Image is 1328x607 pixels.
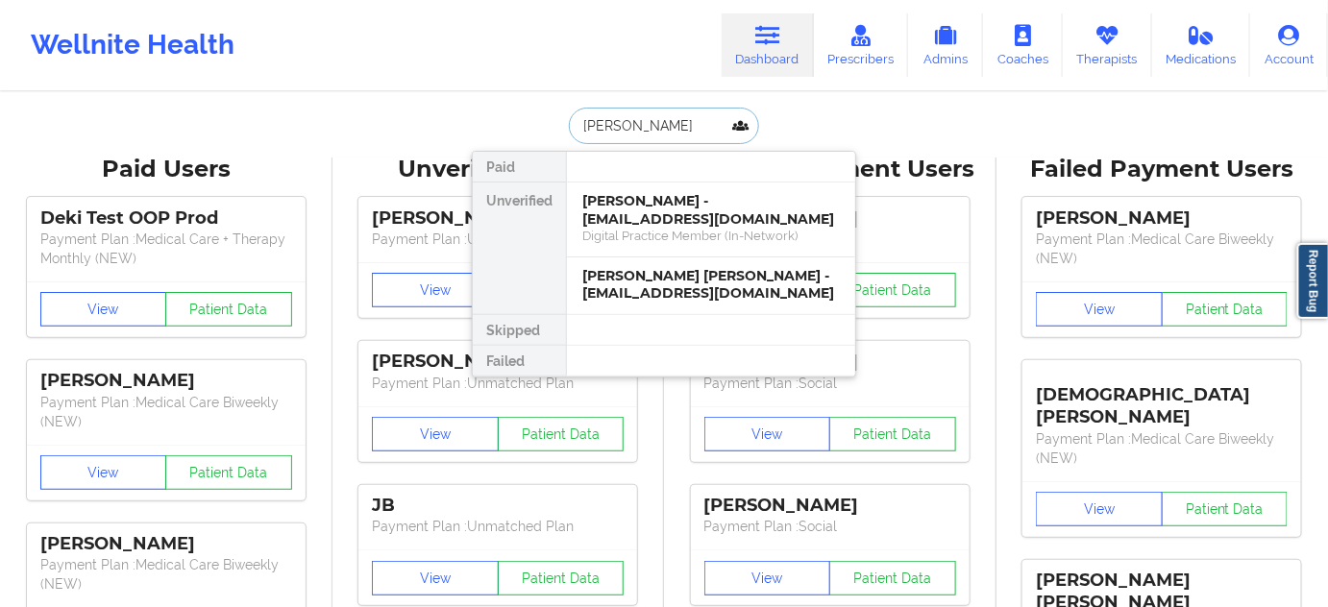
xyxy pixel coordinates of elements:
a: Coaches [983,13,1063,77]
div: JB [372,495,624,517]
div: [DEMOGRAPHIC_DATA][PERSON_NAME] [1036,370,1288,428]
div: Deki Test OOP Prod [40,207,292,230]
a: Medications [1152,13,1251,77]
button: View [372,417,499,451]
a: Dashboard [722,13,814,77]
button: View [1036,492,1163,526]
a: Therapists [1063,13,1152,77]
button: Patient Data [165,455,292,490]
button: Patient Data [165,292,292,327]
a: Admins [908,13,983,77]
button: Patient Data [829,561,956,595]
button: View [40,292,167,327]
p: Payment Plan : Medical Care Biweekly (NEW) [1036,429,1288,468]
a: Prescribers [814,13,909,77]
button: View [1036,292,1163,327]
div: [PERSON_NAME] [704,495,956,517]
button: View [40,455,167,490]
button: Patient Data [1162,292,1289,327]
div: [PERSON_NAME] [40,533,292,555]
div: [PERSON_NAME] [372,207,624,230]
div: Unverified [473,182,566,315]
p: Payment Plan : Unmatched Plan [372,517,624,536]
p: Payment Plan : Medical Care + Therapy Monthly (NEW) [40,230,292,268]
p: Payment Plan : Social [704,517,956,536]
p: Payment Plan : Social [704,374,956,393]
div: Failed [473,346,566,376]
p: Payment Plan : Medical Care Biweekly (NEW) [40,393,292,431]
button: View [372,561,499,595]
button: View [372,273,499,307]
div: Paid [473,152,566,182]
a: Report Bug [1297,243,1328,319]
div: [PERSON_NAME] - [EMAIL_ADDRESS][DOMAIN_NAME] [582,192,840,228]
button: View [704,417,831,451]
p: Payment Plan : Medical Care Biweekly (NEW) [1036,230,1288,268]
p: Payment Plan : Unmatched Plan [372,230,624,249]
div: [PERSON_NAME] [40,370,292,392]
a: Account [1250,13,1328,77]
div: Skipped [473,315,566,346]
button: Patient Data [1162,492,1289,526]
div: Failed Payment Users [1010,155,1316,184]
button: Patient Data [498,417,625,451]
div: [PERSON_NAME] [372,351,624,373]
div: Unverified Users [346,155,652,184]
div: [PERSON_NAME] [1036,207,1288,230]
div: Digital Practice Member (In-Network) [582,228,840,244]
div: Paid Users [13,155,319,184]
button: Patient Data [498,561,625,595]
p: Payment Plan : Unmatched Plan [372,374,624,393]
div: [PERSON_NAME] [PERSON_NAME] - [EMAIL_ADDRESS][DOMAIN_NAME] [582,267,840,303]
button: Patient Data [829,273,956,307]
p: Payment Plan : Medical Care Biweekly (NEW) [40,555,292,594]
button: View [704,561,831,595]
button: Patient Data [829,417,956,451]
